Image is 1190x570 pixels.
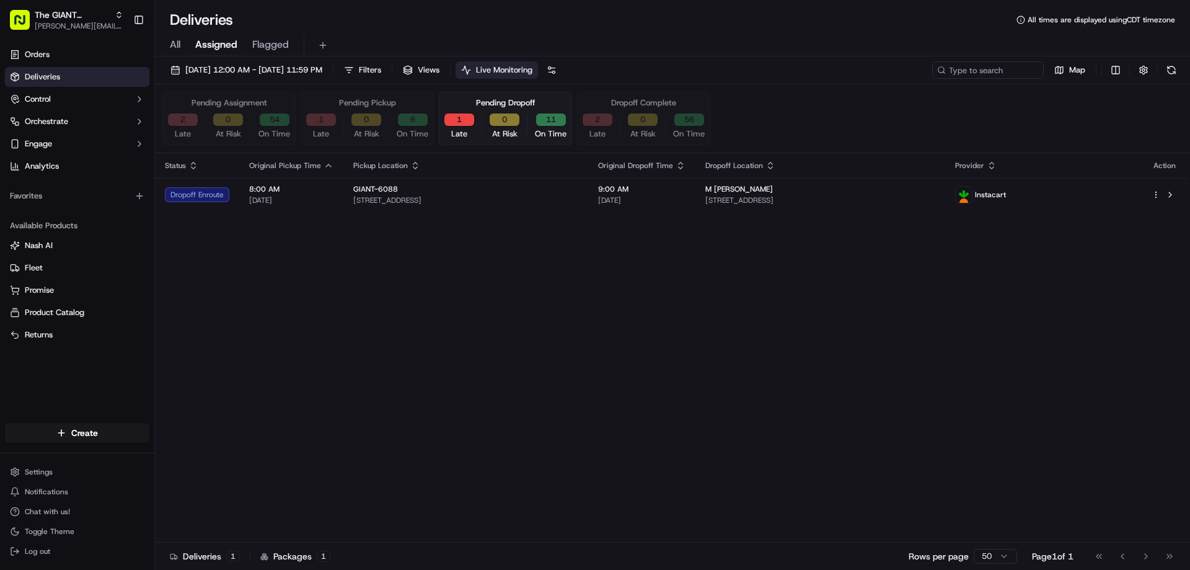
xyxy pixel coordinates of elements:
[932,61,1044,79] input: Type to search
[252,37,289,52] span: Flagged
[5,45,149,65] a: Orders
[674,114,704,126] button: 56
[25,138,52,149] span: Engage
[25,507,70,517] span: Chat with us!
[5,523,149,540] button: Toggle Theme
[260,550,330,563] div: Packages
[5,543,149,560] button: Log out
[1032,550,1073,563] div: Page 1 of 1
[673,128,705,140] span: On Time
[359,65,381,76] span: Filters
[317,551,330,562] div: 1
[35,21,123,31] button: [PERSON_NAME][EMAIL_ADDRESS][PERSON_NAME][DOMAIN_NAME]
[213,114,243,126] button: 0
[5,423,149,443] button: Create
[339,97,396,109] div: Pending Pickup
[249,195,333,205] span: [DATE]
[418,65,439,76] span: Views
[25,262,43,274] span: Fleet
[5,67,149,87] a: Deliveries
[170,550,240,563] div: Deliveries
[5,463,149,481] button: Settings
[170,37,180,52] span: All
[10,307,144,318] a: Product Catalog
[1152,161,1178,171] div: Action
[25,467,53,477] span: Settings
[25,527,74,537] span: Toggle Theme
[260,114,289,126] button: 54
[168,114,198,126] button: 2
[25,49,50,60] span: Orders
[397,128,428,140] span: On Time
[476,65,532,76] span: Live Monitoring
[25,161,59,172] span: Analytics
[249,161,321,171] span: Original Pickup Time
[5,503,149,520] button: Chat with us!
[35,9,110,21] button: The GIANT Company
[5,258,149,278] button: Fleet
[5,483,149,501] button: Notifications
[306,114,336,126] button: 1
[5,280,149,300] button: Promise
[226,551,240,562] div: 1
[536,114,566,126] button: 11
[492,128,518,140] span: At Risk
[170,10,233,30] h1: Deliveries
[705,161,763,171] span: Dropoff Location
[451,128,467,140] span: Late
[589,128,606,140] span: Late
[5,325,149,345] button: Returns
[1163,61,1180,79] button: Refresh
[5,112,149,131] button: Orchestrate
[10,240,144,251] a: Nash AI
[216,128,241,140] span: At Risk
[301,92,434,145] div: Pending Pickup1Late0At Risk6On Time
[25,307,84,318] span: Product Catalog
[10,262,144,274] a: Fleet
[10,329,144,341] a: Returns
[338,61,387,79] button: Filters
[444,114,474,126] button: 1
[397,61,445,79] button: Views
[25,240,53,251] span: Nash AI
[577,92,710,145] div: Dropoff Complete2Late0At Risk56On Time
[598,161,673,171] span: Original Dropoff Time
[476,97,535,109] div: Pending Dropoff
[705,184,773,194] span: M [PERSON_NAME]
[705,195,935,205] span: [STREET_ADDRESS]
[25,546,50,556] span: Log out
[71,427,98,439] span: Create
[1028,15,1175,25] span: All times are displayed using CDT timezone
[1069,65,1085,76] span: Map
[25,94,51,105] span: Control
[630,128,656,140] span: At Risk
[5,303,149,323] button: Product Catalog
[5,89,149,109] button: Control
[5,186,149,206] div: Favorites
[598,195,685,205] span: [DATE]
[975,190,1006,200] span: Instacart
[354,128,379,140] span: At Risk
[628,114,658,126] button: 0
[535,128,566,140] span: On Time
[490,114,519,126] button: 0
[165,161,186,171] span: Status
[456,61,538,79] button: Live Monitoring
[10,285,144,296] a: Promise
[351,114,381,126] button: 0
[398,114,428,126] button: 6
[353,161,408,171] span: Pickup Location
[165,61,328,79] button: [DATE] 12:00 AM - [DATE] 11:59 PM
[611,97,676,109] div: Dropoff Complete
[195,37,237,52] span: Assigned
[5,134,149,154] button: Engage
[353,184,398,194] span: GIANT-6088
[5,216,149,236] div: Available Products
[5,5,128,35] button: The GIANT Company[PERSON_NAME][EMAIL_ADDRESS][PERSON_NAME][DOMAIN_NAME]
[192,97,267,109] div: Pending Assignment
[353,195,578,205] span: [STREET_ADDRESS]
[1049,61,1091,79] button: Map
[956,187,972,203] img: profile_instacart_ahold_partner.png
